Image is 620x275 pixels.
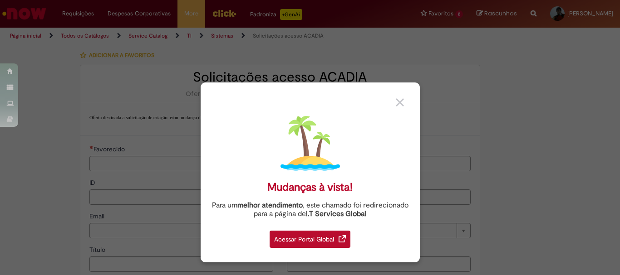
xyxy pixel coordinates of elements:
[237,201,303,210] strong: melhor atendimento
[270,226,350,248] a: Acessar Portal Global
[270,231,350,248] div: Acessar Portal Global
[207,201,413,218] div: Para um , este chamado foi redirecionado para a página de
[267,181,353,194] div: Mudanças à vista!
[396,98,404,106] img: close_button_grey.png
[280,114,340,173] img: island.png
[339,235,346,242] img: redirect_link.png
[306,204,366,218] a: I.T Services Global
